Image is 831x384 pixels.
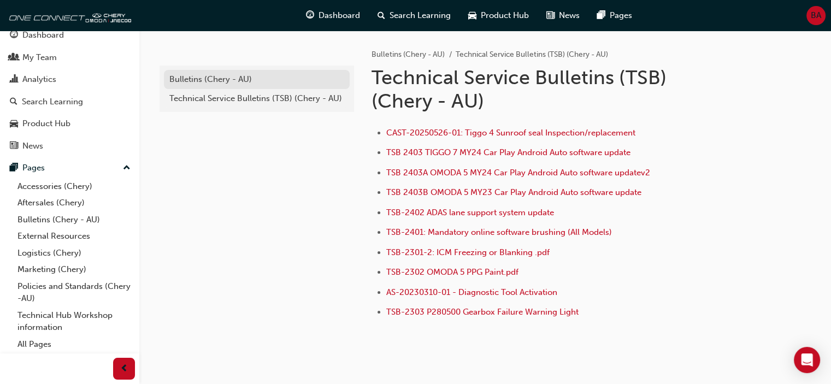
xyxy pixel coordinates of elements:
span: news-icon [546,9,555,22]
span: chart-icon [10,75,18,85]
div: Analytics [22,73,56,86]
a: search-iconSearch Learning [369,4,459,27]
div: Product Hub [22,117,70,130]
div: Open Intercom Messenger [794,347,820,373]
div: Dashboard [22,29,64,42]
a: guage-iconDashboard [297,4,369,27]
a: AS-20230310-01 - Diagnostic Tool Activation [386,287,557,297]
a: Bulletins (Chery - AU) [372,50,445,59]
div: News [22,140,43,152]
a: TSB 2403A OMODA 5 MY24 Car Play Android Auto software updatev2 [386,168,650,178]
span: news-icon [10,141,18,151]
a: Logistics (Chery) [13,245,135,262]
a: TSB-2302 OMODA 5 PPG Paint.pdf [386,267,518,277]
a: Marketing (Chery) [13,261,135,278]
span: BA [811,9,821,22]
span: search-icon [10,97,17,107]
div: Bulletins (Chery - AU) [169,73,344,86]
a: Product Hub [4,114,135,134]
span: guage-icon [306,9,314,22]
button: Pages [4,158,135,178]
a: External Resources [13,228,135,245]
a: TSB-2303 P280500 Gearbox Failure Warning Light [386,307,579,317]
div: Technical Service Bulletins (TSB) (Chery - AU) [169,92,344,105]
a: Bulletins (Chery - AU) [13,211,135,228]
span: car-icon [10,119,18,129]
a: News [4,136,135,156]
span: Product Hub [481,9,529,22]
span: Dashboard [319,9,360,22]
a: Technical Service Bulletins (TSB) (Chery - AU) [164,89,350,108]
a: news-iconNews [538,4,588,27]
a: TSB 2403 TIGGO 7 MY24 Car Play Android Auto software update [386,147,630,157]
button: DashboardMy TeamAnalyticsSearch LearningProduct HubNews [4,23,135,158]
a: Dashboard [4,25,135,45]
a: pages-iconPages [588,4,641,27]
img: oneconnect [5,4,131,26]
a: Bulletins (Chery - AU) [164,70,350,89]
h1: Technical Service Bulletins (TSB) (Chery - AU) [372,66,730,113]
a: Search Learning [4,92,135,112]
span: News [559,9,580,22]
a: TSB-2301-2: ICM Freezing or Blanking .pdf [386,247,550,257]
span: up-icon [123,161,131,175]
li: Technical Service Bulletins (TSB) (Chery - AU) [456,49,608,61]
a: Technical Hub Workshop information [13,307,135,336]
div: Pages [22,162,45,174]
span: Search Learning [390,9,451,22]
a: Analytics [4,69,135,90]
a: car-iconProduct Hub [459,4,538,27]
div: Search Learning [22,96,83,108]
span: prev-icon [120,362,128,376]
span: car-icon [468,9,476,22]
a: Accessories (Chery) [13,178,135,195]
span: pages-icon [10,163,18,173]
span: pages-icon [597,9,605,22]
button: BA [806,6,826,25]
span: guage-icon [10,31,18,40]
a: Policies and Standards (Chery -AU) [13,278,135,307]
a: TSB-2402 ADAS lane support system update [386,208,554,217]
div: My Team [22,51,57,64]
a: All Pages [13,336,135,353]
a: TSB 2403B OMODA 5 MY23 Car Play Android Auto software update [386,187,641,197]
span: search-icon [378,9,385,22]
a: CAST-20250526-01: Tiggo 4 Sunroof seal Inspection/replacement [386,128,635,138]
a: TSB-2401: Mandatory online software brushing (All Models) [386,227,612,237]
a: Aftersales (Chery) [13,194,135,211]
span: people-icon [10,53,18,63]
a: My Team [4,48,135,68]
span: Pages [610,9,632,22]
